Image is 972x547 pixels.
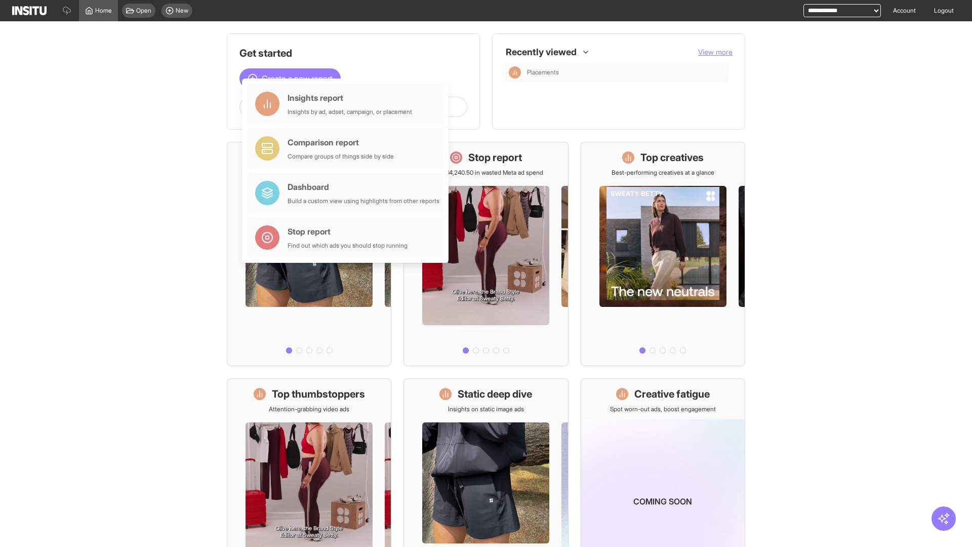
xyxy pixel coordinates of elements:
p: Best-performing creatives at a glance [612,169,714,177]
span: Create a new report [262,72,333,85]
button: Create a new report [239,68,341,89]
a: Stop reportSave £14,240.50 in wasted Meta ad spend [403,142,568,366]
h1: Stop report [468,150,522,165]
img: Logo [12,6,47,15]
span: New [176,7,188,15]
h1: Get started [239,46,467,60]
h1: Static deep dive [458,387,532,401]
div: Insights [509,66,521,79]
div: Insights report [288,92,412,104]
span: Placements [527,68,559,76]
p: Insights on static image ads [448,405,524,413]
h1: Top creatives [640,150,704,165]
div: Compare groups of things side by side [288,152,394,161]
span: Placements [527,68,724,76]
p: Save £14,240.50 in wasted Meta ad spend [429,169,543,177]
a: What's live nowSee all active ads instantly [227,142,391,366]
h1: Top thumbstoppers [272,387,365,401]
div: Comparison report [288,136,394,148]
div: Stop report [288,225,408,238]
div: Find out which ads you should stop running [288,242,408,250]
span: Open [136,7,151,15]
div: Dashboard [288,181,439,193]
span: View more [698,48,733,56]
div: Insights by ad, adset, campaign, or placement [288,108,412,116]
span: Home [95,7,112,15]
a: Top creativesBest-performing creatives at a glance [581,142,745,366]
p: Attention-grabbing video ads [269,405,349,413]
div: Build a custom view using highlights from other reports [288,197,439,205]
button: View more [698,47,733,57]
